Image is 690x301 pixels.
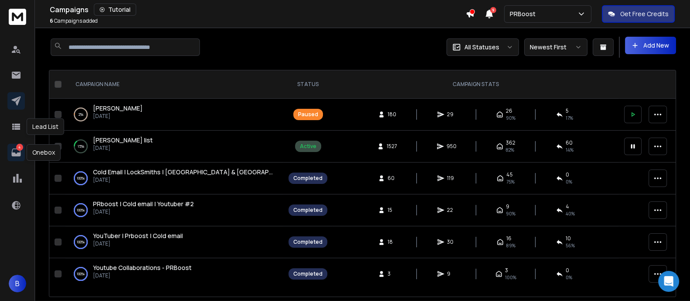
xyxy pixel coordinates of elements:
[94,3,136,16] button: Tutorial
[93,263,192,272] a: Youtube Collaborations - PRBoost
[506,171,513,178] span: 45
[658,271,679,292] div: Open Intercom Messenger
[65,258,283,290] td: 100%Youtube Collaborations - PRBoost[DATE]
[566,139,573,146] span: 60
[16,144,23,151] p: 4
[9,275,26,292] button: B
[93,272,192,279] p: [DATE]
[506,203,509,210] span: 9
[620,10,669,18] p: Get Free Credits
[388,207,396,214] span: 15
[506,210,515,217] span: 90 %
[77,238,85,246] p: 100 %
[506,146,514,153] span: 82 %
[566,267,569,274] span: 0
[93,200,194,208] a: PRboost | Cold email | Youtuber #2
[566,114,573,121] span: 17 %
[566,235,571,242] span: 10
[506,242,515,249] span: 89 %
[566,171,569,178] span: 0
[388,270,396,277] span: 3
[93,168,302,176] span: Cold Email | LockSmiths | [GEOGRAPHIC_DATA] & [GEOGRAPHIC_DATA]
[566,146,573,153] span: 14 %
[625,37,676,54] button: Add New
[77,270,85,278] p: 100 %
[65,226,283,258] td: 100%YouTuber | Prboost | Cold email[DATE]
[77,206,85,215] p: 100 %
[93,104,143,112] span: [PERSON_NAME]
[50,17,98,24] p: Campaigns added
[293,175,323,182] div: Completed
[293,207,323,214] div: Completed
[65,163,283,194] td: 100%Cold Email | LockSmiths | [GEOGRAPHIC_DATA] & [GEOGRAPHIC_DATA][DATE]
[93,232,183,240] a: YouTuber | Prboost | Cold email
[566,178,572,185] span: 0 %
[333,70,619,99] th: CAMPAIGN STATS
[79,110,83,119] p: 2 %
[505,274,516,281] span: 100 %
[602,5,675,23] button: Get Free Credits
[27,118,64,135] div: Lead List
[93,176,275,183] p: [DATE]
[7,144,25,161] a: 4
[566,210,575,217] span: 40 %
[510,10,539,18] p: PRBoost
[506,107,512,114] span: 26
[93,240,183,247] p: [DATE]
[50,3,466,16] div: Campaigns
[93,263,192,272] span: Youtube Collaborations - PRBoost
[447,175,456,182] span: 119
[293,270,323,277] div: Completed
[447,207,456,214] span: 22
[447,239,456,246] span: 30
[464,43,499,52] p: All Statuses
[506,178,515,185] span: 75 %
[387,143,397,150] span: 1527
[65,131,283,163] td: 15%[PERSON_NAME] list[DATE]
[283,70,333,99] th: STATUS
[293,239,323,246] div: Completed
[50,17,53,24] span: 6
[566,274,572,281] span: 0 %
[388,239,396,246] span: 18
[93,208,194,215] p: [DATE]
[566,107,569,114] span: 5
[388,111,396,118] span: 180
[93,168,275,176] a: Cold Email | LockSmiths | [GEOGRAPHIC_DATA] & [GEOGRAPHIC_DATA]
[506,235,511,242] span: 16
[93,113,143,120] p: [DATE]
[506,114,515,121] span: 90 %
[93,136,153,145] a: [PERSON_NAME] list
[446,143,457,150] span: 950
[77,174,85,183] p: 100 %
[65,194,283,226] td: 100%PRboost | Cold email | Youtuber #2[DATE]
[93,104,143,113] a: [PERSON_NAME]
[27,144,61,161] div: Onebox
[65,70,283,99] th: CAMPAIGN NAME
[300,143,316,150] div: Active
[298,111,318,118] div: Paused
[506,139,515,146] span: 362
[566,242,575,249] span: 56 %
[505,267,508,274] span: 3
[93,145,153,152] p: [DATE]
[65,99,283,131] td: 2%[PERSON_NAME][DATE]
[78,142,84,151] p: 15 %
[447,111,456,118] span: 29
[566,203,569,210] span: 4
[388,175,396,182] span: 60
[447,270,456,277] span: 9
[490,7,496,13] span: 9
[524,38,587,56] button: Newest First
